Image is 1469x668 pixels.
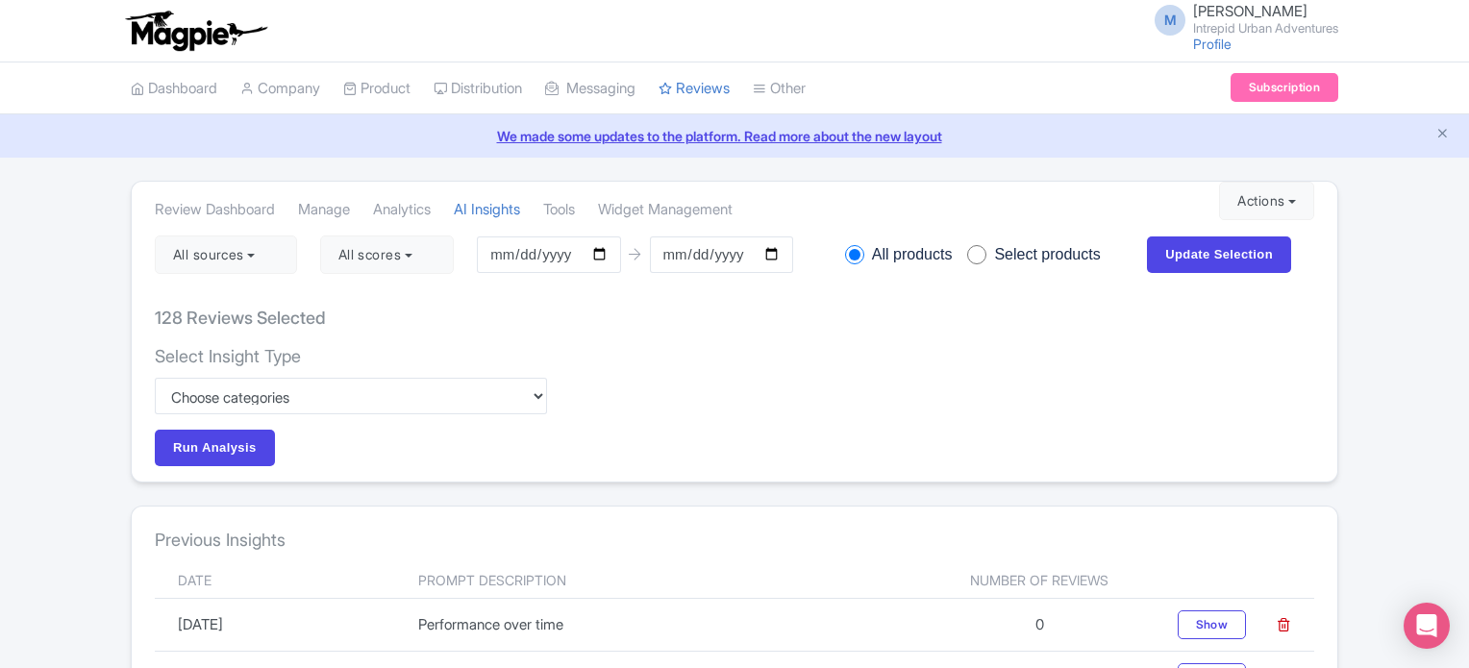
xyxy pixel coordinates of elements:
th: Number of Reviews [913,562,1165,599]
button: All scores [320,235,454,274]
a: Messaging [545,62,635,115]
input: Update Selection [1147,236,1291,273]
a: Reviews [659,62,730,115]
img: logo-ab69f6fb50320c5b225c76a69d11143b.png [121,10,270,52]
h4: Previous Insights [155,530,1314,551]
a: M [PERSON_NAME] Intrepid Urban Adventures [1143,4,1338,35]
a: Company [240,62,320,115]
a: Tools [543,184,575,236]
a: AI Insights [454,184,520,236]
a: We made some updates to the platform. Read more about the new layout [12,126,1457,146]
div: Show [1178,610,1246,639]
span: All products [872,243,953,266]
a: Subscription [1231,73,1338,102]
a: Other [753,62,806,115]
a: Distribution [434,62,522,115]
a: Dashboard [131,62,217,115]
button: Actions [1219,182,1314,220]
th: Prompt Description [407,562,913,599]
a: Review Dashboard [155,184,275,236]
small: Intrepid Urban Adventures [1193,22,1338,35]
h4: Select Insight Type [155,346,547,367]
div: Open Intercom Messenger [1404,603,1450,649]
p: 128 Reviews Selected [155,305,326,331]
a: Analytics [373,184,431,236]
a: Profile [1193,36,1232,52]
button: All sources [155,235,297,274]
a: Product [343,62,411,115]
span: Select products [994,243,1100,266]
td: 0 [913,599,1165,652]
th: Date [155,562,407,599]
a: Manage [298,184,350,236]
span: [PERSON_NAME] [1193,2,1307,20]
button: Close announcement [1435,124,1450,146]
span: M [1155,5,1185,36]
td: Performance over time [407,599,913,652]
td: [DATE] [155,599,407,652]
a: Widget Management [598,184,733,236]
input: Run Analysis [155,430,275,466]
